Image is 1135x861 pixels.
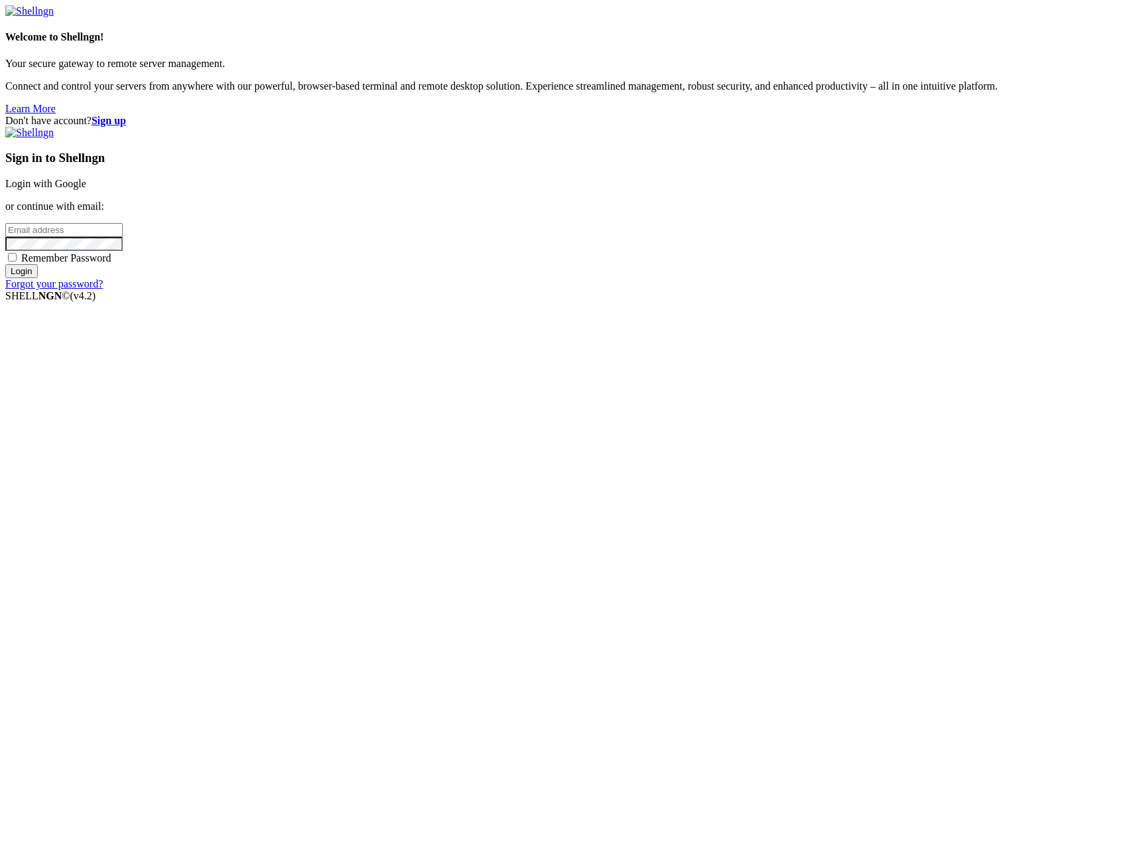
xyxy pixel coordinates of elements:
h4: Welcome to Shellngn! [5,31,1130,43]
a: Learn More [5,103,56,114]
img: Shellngn [5,5,54,17]
p: Connect and control your servers from anywhere with our powerful, browser-based terminal and remo... [5,80,1130,92]
input: Remember Password [8,253,17,262]
input: Login [5,264,38,278]
a: Login with Google [5,178,86,189]
b: NGN [38,290,62,301]
p: or continue with email: [5,200,1130,212]
h3: Sign in to Shellngn [5,151,1130,165]
a: Sign up [92,115,126,126]
a: Forgot your password? [5,278,103,289]
span: 4.2.0 [70,290,96,301]
span: SHELL © [5,290,96,301]
img: Shellngn [5,127,54,139]
div: Don't have account? [5,115,1130,127]
p: Your secure gateway to remote server management. [5,58,1130,70]
input: Email address [5,223,123,237]
span: Remember Password [21,252,111,264]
